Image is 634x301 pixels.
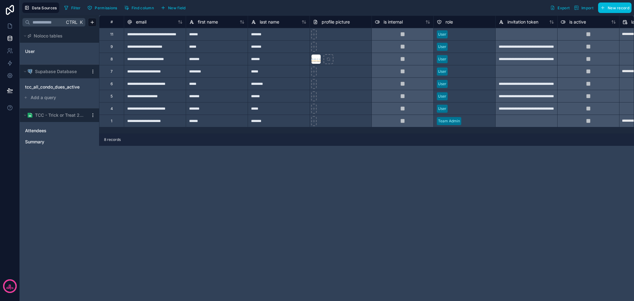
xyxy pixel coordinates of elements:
span: Export [558,6,570,10]
p: days [6,286,14,290]
div: User [438,44,446,50]
div: 5 [111,94,113,99]
div: 4 [111,106,113,111]
div: User [438,32,446,37]
div: Team Admin [438,118,460,124]
button: New field [158,3,188,12]
span: Find column [132,6,154,10]
button: Noloco tables [22,32,93,40]
span: last name [260,19,279,25]
span: K [79,20,83,24]
span: is internal [384,19,403,25]
div: User [438,81,446,87]
span: tcc_all_condo_dues_active [25,84,80,90]
div: # [104,20,119,24]
a: tcc_all_condo_dues_active [25,84,81,90]
span: Attendees [25,128,46,134]
div: User [438,94,446,99]
div: User [438,56,446,62]
div: User [438,69,446,74]
span: Permissions [95,6,117,10]
img: Google Sheets logo [28,113,33,118]
span: invitation token [507,19,538,25]
a: New record [596,2,632,13]
div: 11 [110,32,113,37]
div: Summary [22,137,97,147]
span: is active [569,19,586,25]
button: Export [548,2,572,13]
button: New record [598,2,632,13]
span: User [25,48,35,55]
span: New field [168,6,186,10]
div: Attendees [22,126,97,136]
span: profile picture [322,19,350,25]
span: first name [198,19,218,25]
div: 9 [111,44,113,49]
span: Ctrl [65,18,78,26]
a: User [25,48,75,55]
span: New record [608,6,629,10]
span: Noloco tables [34,33,63,39]
button: Find column [122,3,156,12]
button: Add a query [22,93,97,102]
span: Data Sources [32,6,57,10]
span: Filter [71,6,81,10]
span: 8 records [104,137,121,142]
div: 8 [111,57,113,62]
button: Filter [62,3,83,12]
div: User [22,46,97,56]
div: 6 [111,81,113,86]
a: Permissions [85,3,122,12]
span: TCC - Trick or Treat 2025 [35,112,85,118]
p: 8 [8,283,11,289]
span: Summary [25,139,44,145]
div: User [438,106,446,111]
div: tcc_all_condo_dues_active [22,82,97,92]
div: 7 [111,69,113,74]
button: Permissions [85,3,119,12]
img: Postgres logo [28,69,33,74]
button: Data Sources [22,2,59,13]
span: role [445,19,453,25]
a: Attendees [25,128,81,134]
span: email [136,19,146,25]
div: 1 [111,119,112,124]
button: Import [572,2,596,13]
a: Summary [25,139,81,145]
span: Import [581,6,593,10]
button: Google Sheets logoTCC - Trick or Treat 2025 [22,111,88,120]
button: Postgres logoSupabase Database [22,67,88,76]
span: Add a query [31,94,56,101]
span: Supabase Database [35,68,77,75]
